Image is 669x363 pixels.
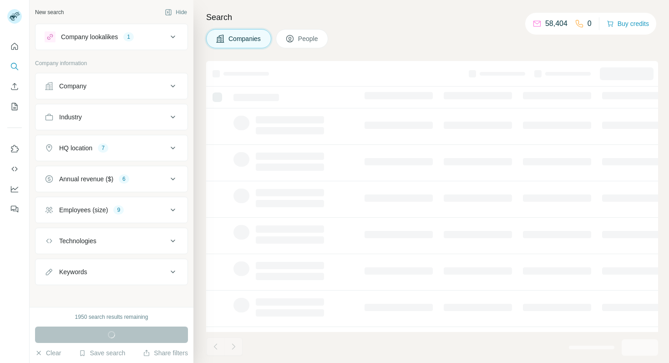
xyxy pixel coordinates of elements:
span: People [298,34,319,43]
button: Company [35,75,188,97]
div: 9 [113,206,124,214]
div: Technologies [59,236,96,245]
button: Buy credits [607,17,649,30]
div: Company [59,82,86,91]
button: Use Surfe API [7,161,22,177]
span: Companies [228,34,262,43]
button: Employees (size)9 [35,199,188,221]
div: HQ location [59,143,92,153]
button: HQ location7 [35,137,188,159]
button: Annual revenue ($)6 [35,168,188,190]
button: Dashboard [7,181,22,197]
button: Share filters [143,348,188,358]
button: Use Surfe on LinkedIn [7,141,22,157]
button: Feedback [7,201,22,217]
button: Clear [35,348,61,358]
div: Company lookalikes [61,32,118,41]
button: Save search [79,348,125,358]
p: 0 [588,18,592,29]
div: New search [35,8,64,16]
p: 58,404 [545,18,568,29]
p: Company information [35,59,188,67]
h4: Search [206,11,658,24]
div: Keywords [59,267,87,276]
div: Annual revenue ($) [59,174,113,184]
div: 7 [98,144,108,152]
button: Search [7,58,22,75]
button: Keywords [35,261,188,283]
button: Hide [158,5,193,19]
div: 6 [119,175,129,183]
div: Industry [59,112,82,122]
button: My lists [7,98,22,115]
button: Enrich CSV [7,78,22,95]
div: Employees (size) [59,205,108,215]
button: Company lookalikes1 [35,26,188,48]
button: Industry [35,106,188,128]
div: 1950 search results remaining [75,313,148,321]
div: 1 [123,33,134,41]
button: Quick start [7,38,22,55]
button: Technologies [35,230,188,252]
